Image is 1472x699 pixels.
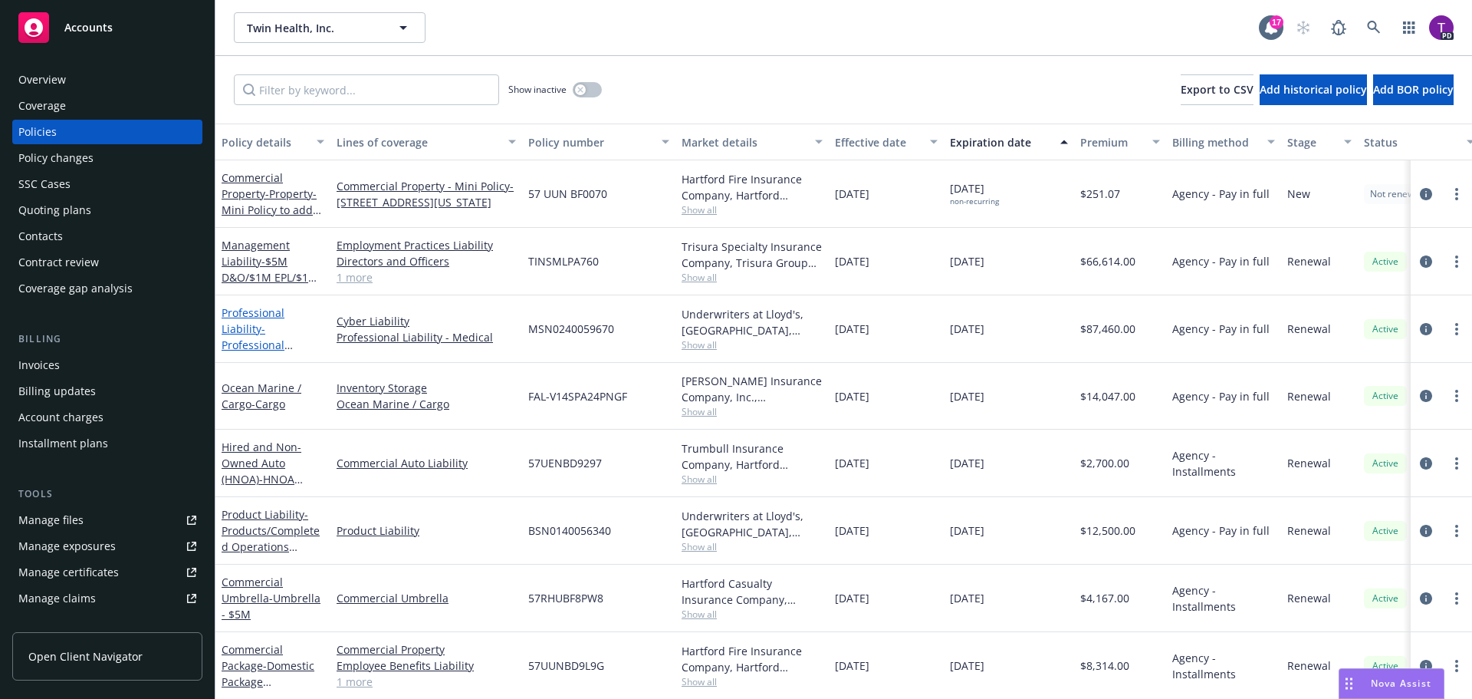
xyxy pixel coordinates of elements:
span: [DATE] [950,321,984,337]
span: BSN0140056340 [528,523,611,539]
span: - Cargo [251,397,285,411]
span: 57 UUN BF0070 [528,186,607,202]
button: Add BOR policy [1373,74,1454,105]
a: more [1447,387,1466,405]
div: Quoting plans [18,198,91,223]
a: SSC Cases [12,172,202,196]
div: Coverage [18,94,66,118]
button: Premium [1074,124,1166,160]
span: $8,314.00 [1080,658,1129,674]
span: Agency - Pay in full [1172,186,1270,202]
button: Policy number [522,124,675,160]
a: Directors and Officers [337,253,516,269]
a: 1 more [337,674,516,690]
a: Billing updates [12,379,202,404]
span: [DATE] [950,523,984,539]
span: - $5M D&O/$1M EPL/$1M FID [222,254,318,301]
div: Account charges [18,405,103,430]
span: Active [1370,592,1401,605]
a: Coverage [12,94,202,118]
a: Product Liability [337,523,516,539]
button: Export to CSV [1181,74,1253,105]
span: FAL-V14SPA24PNGF [528,388,627,404]
button: Nova Assist [1339,668,1444,699]
a: Professional Liability - Medical [337,329,516,345]
a: circleInformation [1417,185,1435,203]
span: Renewal [1287,523,1331,539]
a: Manage certificates [12,560,202,585]
a: more [1447,454,1466,473]
span: $4,167.00 [1080,590,1129,606]
input: Filter by keyword... [234,74,499,105]
span: Agency - Installments [1172,447,1275,480]
button: Twin Health, Inc. [234,12,426,43]
div: Manage exposures [18,534,116,559]
div: Policies [18,120,57,144]
div: Manage claims [18,586,96,611]
span: $14,047.00 [1080,388,1135,404]
a: more [1447,320,1466,338]
a: Start snowing [1288,12,1319,43]
span: Show all [682,608,823,621]
div: Hartford Fire Insurance Company, Hartford Insurance Group [682,171,823,203]
div: Trumbull Insurance Company, Hartford Insurance Group [682,440,823,473]
span: 57RHUBF8PW8 [528,590,603,606]
span: [DATE] [835,590,869,606]
a: circleInformation [1417,387,1435,405]
span: [DATE] [950,590,984,606]
a: Manage claims [12,586,202,611]
span: Renewal [1287,455,1331,471]
span: [DATE] [835,253,869,269]
span: Manage exposures [12,534,202,559]
div: Hartford Fire Insurance Company, Hartford Insurance Group [682,643,823,675]
a: Contract review [12,250,202,275]
a: Inventory Storage [337,380,516,396]
span: Nova Assist [1371,677,1431,690]
a: Report a Bug [1323,12,1354,43]
div: Policy number [528,134,652,150]
div: Policy details [222,134,307,150]
a: more [1447,589,1466,608]
a: circleInformation [1417,252,1435,271]
span: Show all [682,540,823,553]
a: Search [1359,12,1389,43]
a: Ocean Marine / Cargo [337,396,516,412]
a: Policies [12,120,202,144]
div: Billing method [1172,134,1258,150]
span: $2,700.00 [1080,455,1129,471]
span: Agency - Pay in full [1172,321,1270,337]
a: Manage files [12,508,202,532]
span: $251.07 [1080,186,1120,202]
span: [DATE] [835,455,869,471]
span: Not renewing [1370,187,1428,201]
div: SSC Cases [18,172,71,196]
span: Renewal [1287,321,1331,337]
span: Active [1370,524,1401,538]
span: [DATE] [950,658,984,674]
span: Export to CSV [1181,82,1253,97]
a: Manage BORs [12,612,202,637]
a: Commercial Umbrella [222,575,320,622]
span: Renewal [1287,658,1331,674]
a: Switch app [1394,12,1424,43]
a: circleInformation [1417,320,1435,338]
div: Invoices [18,353,60,378]
div: Billing updates [18,379,96,404]
div: Installment plans [18,431,108,456]
span: Agency - Installments [1172,582,1275,615]
span: Active [1370,255,1401,269]
a: more [1447,252,1466,271]
span: [DATE] [835,523,869,539]
a: Commercial Property - Mini Policy-[STREET_ADDRESS][US_STATE] [337,178,516,210]
span: - HNOA Liability [222,472,303,503]
span: Active [1370,659,1401,673]
div: Stage [1287,134,1335,150]
button: Market details [675,124,829,160]
span: Accounts [64,21,113,34]
a: Coverage gap analysis [12,276,202,301]
a: Employment Practices Liability [337,237,516,253]
span: Show all [682,338,823,351]
div: Trisura Specialty Insurance Company, Trisura Group Ltd., Scale Underwriting, RT Specialty Insuran... [682,239,823,271]
a: Overview [12,68,202,92]
span: Show inactive [508,83,567,96]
